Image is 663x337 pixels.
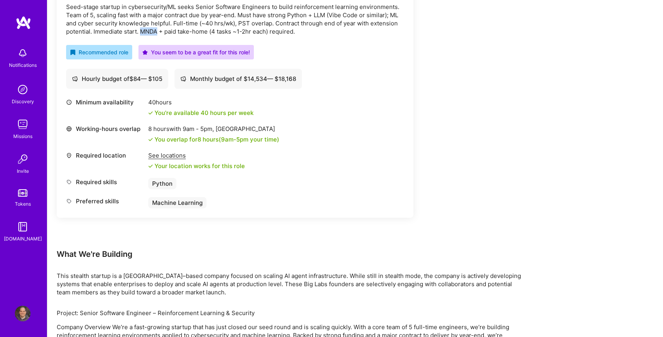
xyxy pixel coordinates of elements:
[142,48,250,56] div: You seem to be a great fit for this role!
[148,137,153,142] i: icon Check
[15,219,31,235] img: guide book
[70,50,75,55] i: icon RecommendedBadge
[142,50,148,55] i: icon PurpleStar
[221,136,248,143] span: 9am - 5pm
[180,76,186,82] i: icon Cash
[148,162,245,170] div: Your location works for this role
[66,99,72,105] i: icon Clock
[57,249,526,259] div: What We're Building
[181,125,216,133] span: 9am - 5pm ,
[15,306,31,321] img: User Avatar
[72,75,162,83] div: Hourly budget of $ 84 — $ 105
[66,179,72,185] i: icon Tag
[148,125,279,133] div: 8 hours with [GEOGRAPHIC_DATA]
[180,75,296,83] div: Monthly budget of $ 14,534 — $ 18,168
[148,197,207,208] div: Machine Learning
[148,98,253,106] div: 40 hours
[66,3,404,36] p: Seed-stage startup in cybersecurity/ML seeks Senior Software Engineers to build reinforcement lea...
[18,189,27,197] img: tokens
[66,125,144,133] div: Working-hours overlap
[66,178,144,186] div: Required skills
[57,272,526,296] p: This stealth startup is a [GEOGRAPHIC_DATA]–based company focused on scaling AI agent infrastruct...
[15,200,31,208] div: Tokens
[13,306,32,321] a: User Avatar
[16,16,31,30] img: logo
[9,61,37,69] div: Notifications
[66,151,144,160] div: Required location
[155,135,279,143] div: You overlap for 8 hours ( your time)
[4,235,42,243] div: [DOMAIN_NAME]
[70,48,128,56] div: Recommended role
[15,82,31,97] img: discovery
[17,167,29,175] div: Invite
[15,117,31,132] img: teamwork
[148,111,153,115] i: icon Check
[12,97,34,106] div: Discovery
[66,197,144,205] div: Preferred skills
[66,126,72,132] i: icon World
[13,132,32,140] div: Missions
[66,198,72,204] i: icon Tag
[15,45,31,61] img: bell
[57,309,526,317] p: Project: Senior Software Engineer – Reinforcement Learning & Security
[148,151,245,160] div: See locations
[66,98,144,106] div: Minimum availability
[148,164,153,168] i: icon Check
[72,76,78,82] i: icon Cash
[15,151,31,167] img: Invite
[148,178,176,189] div: Python
[66,152,72,158] i: icon Location
[148,109,253,117] div: You're available 40 hours per week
